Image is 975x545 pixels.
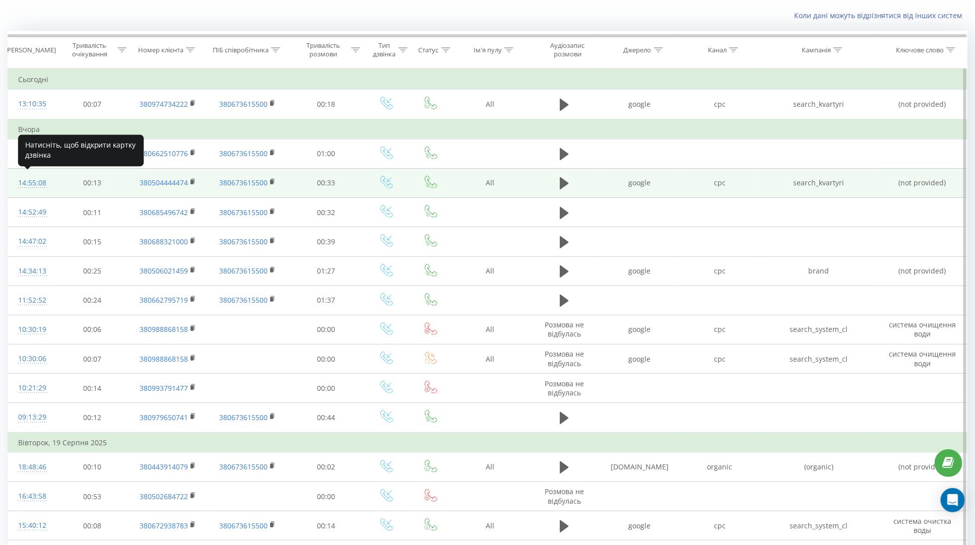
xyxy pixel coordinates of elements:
td: search_kvartyri [760,168,878,197]
div: 13:10:35 [18,94,45,114]
td: система очищення води [878,345,967,374]
td: All [452,315,529,344]
td: 00:18 [289,90,363,119]
a: 380974734222 [140,99,188,109]
div: Статус [419,46,439,54]
td: search_system_cl [760,315,878,344]
td: All [452,256,529,286]
a: 380673615500 [219,413,268,422]
div: Кампанія [802,46,831,54]
a: 380988868158 [140,324,188,334]
div: 16:43:58 [18,487,45,506]
a: 380504444474 [140,178,188,187]
div: Тривалість розмови [298,41,349,58]
td: Сьогодні [8,70,967,90]
div: Натисніть, щоб відкрити картку дзвінка [18,134,144,166]
td: 00:24 [55,286,129,315]
td: 00:08 [55,511,129,540]
td: 00:39 [289,227,363,256]
div: Open Intercom Messenger [941,488,965,512]
td: 01:37 [289,286,363,315]
div: 18:48:46 [18,457,45,477]
div: 14:34:13 [18,261,45,281]
a: 380673615500 [219,178,268,187]
td: 00:00 [289,345,363,374]
div: [PERSON_NAME] [5,46,56,54]
td: google [600,256,680,286]
td: 00:10 [55,452,129,482]
div: 14:55:08 [18,173,45,193]
td: 00:11 [55,198,129,227]
a: 380662795719 [140,295,188,305]
td: cpc [680,315,760,344]
a: 380672938783 [140,521,188,530]
td: Вчора [8,119,967,140]
div: Джерело [623,46,652,54]
a: 380673615500 [219,266,268,276]
a: 380673615500 [219,462,268,471]
td: 00:33 [289,168,363,197]
a: 380662510776 [140,149,188,158]
td: 01:27 [289,256,363,286]
div: Канал [708,46,727,54]
td: 00:14 [289,511,363,540]
td: cpc [680,511,760,540]
a: 380673615500 [219,149,268,158]
td: google [600,168,680,197]
a: 380685496742 [140,208,188,217]
td: All [452,168,529,197]
a: 380506021459 [140,266,188,276]
td: cpc [680,345,760,374]
a: 380988868158 [140,354,188,364]
td: 00:14 [55,374,129,403]
a: 380673615500 [219,521,268,530]
td: All [452,452,529,482]
td: cpc [680,168,760,197]
td: (organic) [760,452,878,482]
td: google [600,511,680,540]
td: google [600,315,680,344]
div: Ключове слово [896,46,944,54]
td: (not provided) [878,168,967,197]
td: 00:00 [289,374,363,403]
td: 00:00 [289,482,363,511]
td: 00:00 [289,315,363,344]
td: система очищення води [878,315,967,344]
div: Тривалість очікування [64,41,115,58]
div: Ім'я пулу [474,46,502,54]
td: 00:13 [55,168,129,197]
td: search_system_cl [760,345,878,374]
td: 00:07 [55,345,129,374]
td: brand [760,256,878,286]
a: 380673615500 [219,99,268,109]
td: search_kvartyri [760,90,878,119]
td: 00:44 [289,403,363,433]
td: 00:06 [55,315,129,344]
div: 10:30:06 [18,349,45,369]
a: 380673615500 [219,295,268,305]
a: 380502684722 [140,492,188,501]
div: ПІБ співробітника [213,46,269,54]
td: 00:25 [55,256,129,286]
td: (not provided) [878,256,967,286]
td: 00:53 [55,482,129,511]
td: google [600,90,680,119]
a: 380993791477 [140,383,188,393]
div: Аудіозапис розмови [538,41,598,58]
td: 00:02 [289,452,363,482]
td: 00:32 [289,198,363,227]
td: cpc [680,90,760,119]
td: [DOMAIN_NAME] [600,452,680,482]
div: 10:21:29 [18,378,45,398]
td: search_system_cl [760,511,878,540]
div: 09:13:29 [18,407,45,427]
a: 380979650741 [140,413,188,422]
td: Вівторок, 19 Серпня 2025 [8,433,967,453]
a: 380673615500 [219,208,268,217]
td: google [600,345,680,374]
a: 380443914079 [140,462,188,471]
a: Коли дані можуть відрізнятися вiд інших систем [794,11,967,20]
td: All [452,511,529,540]
div: Номер клієнта [138,46,183,54]
div: 15:40:12 [18,516,45,535]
